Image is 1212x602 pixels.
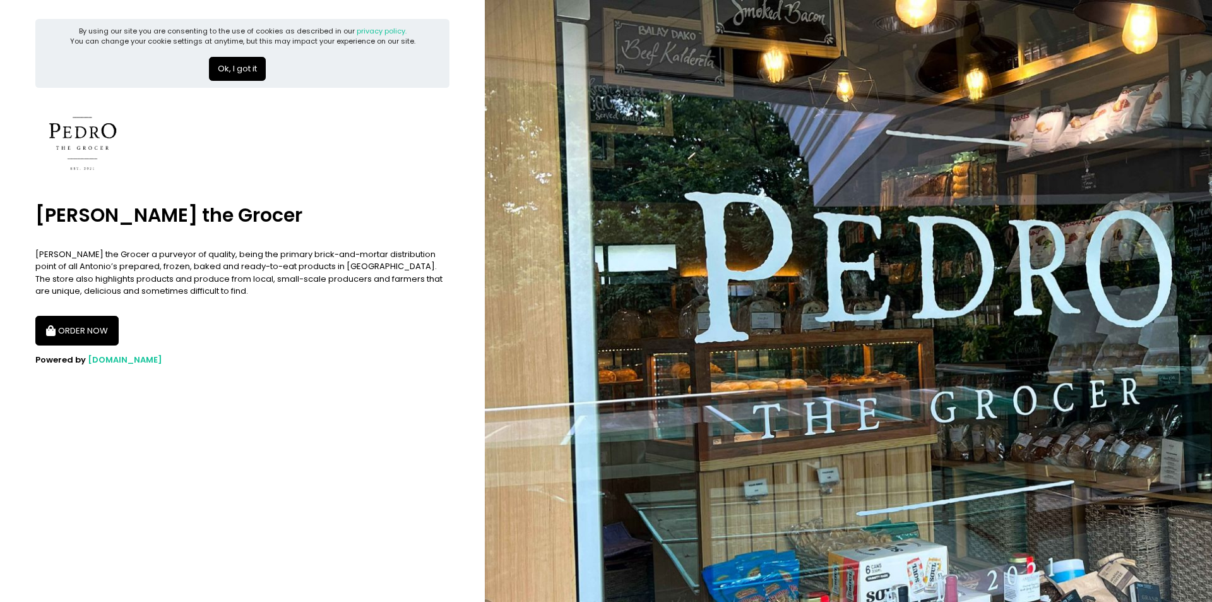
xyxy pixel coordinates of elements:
img: Pedro the Grocer [35,96,130,191]
div: [PERSON_NAME] the Grocer a purveyor of quality, being the primary brick-and-mortar distribution p... [35,248,449,298]
div: By using our site you are consenting to the use of cookies as described in our You can change you... [70,26,415,47]
div: [PERSON_NAME] the Grocer [35,191,449,240]
a: [DOMAIN_NAME] [88,354,162,366]
button: ORDER NOW [35,316,119,346]
a: privacy policy. [357,26,407,36]
div: Powered by [35,354,449,366]
button: Ok, I got it [209,57,266,81]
